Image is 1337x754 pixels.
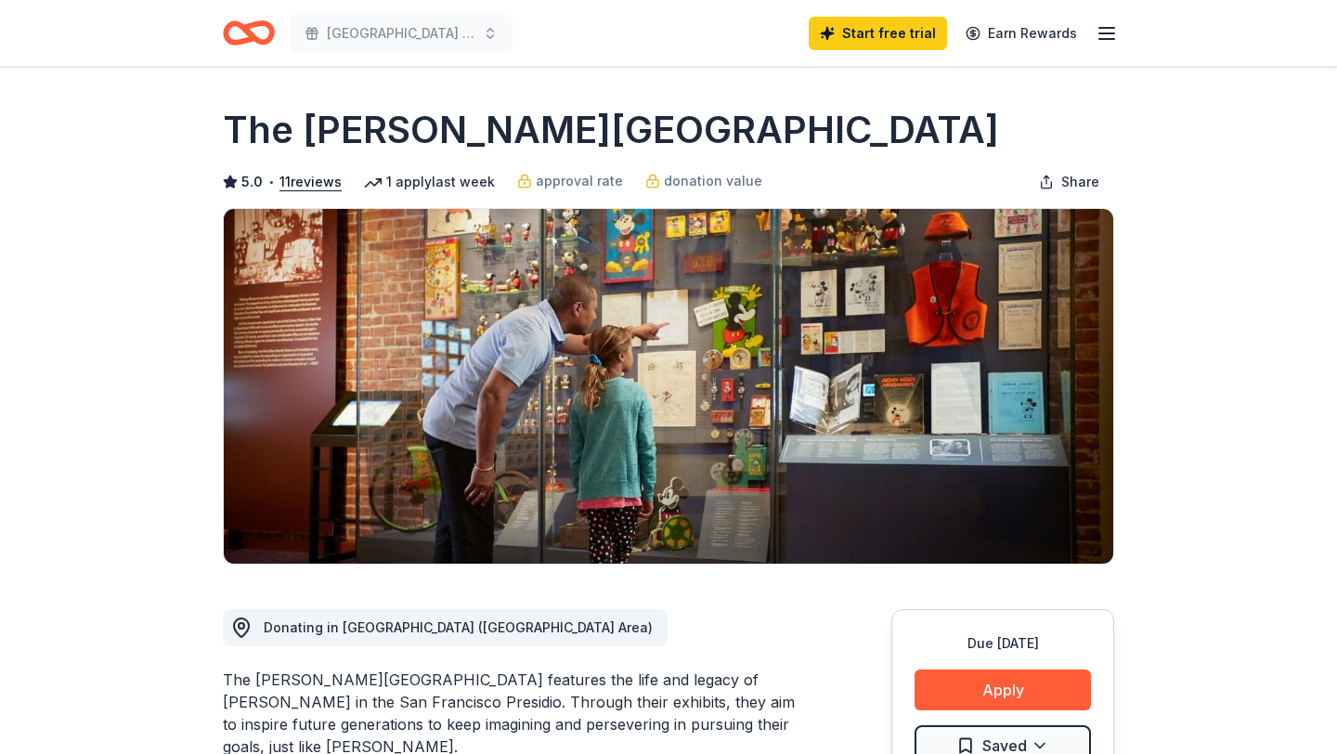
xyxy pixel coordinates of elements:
span: approval rate [536,170,623,192]
button: Share [1024,163,1114,201]
button: 11reviews [279,171,342,193]
button: [GEOGRAPHIC_DATA] Auction 2025 [290,15,513,52]
span: • [268,175,275,189]
a: Earn Rewards [954,17,1088,50]
span: Donating in [GEOGRAPHIC_DATA] ([GEOGRAPHIC_DATA] Area) [264,619,653,635]
a: donation value [645,170,762,192]
span: Share [1061,171,1099,193]
div: Due [DATE] [915,632,1091,655]
h1: The [PERSON_NAME][GEOGRAPHIC_DATA] [223,104,999,156]
span: [GEOGRAPHIC_DATA] Auction 2025 [327,22,475,45]
div: 1 apply last week [364,171,495,193]
a: Home [223,11,275,55]
a: Start free trial [809,17,947,50]
img: Image for The Walt Disney Museum [224,209,1113,564]
span: donation value [664,170,762,192]
a: approval rate [517,170,623,192]
button: Apply [915,669,1091,710]
span: 5.0 [241,171,263,193]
